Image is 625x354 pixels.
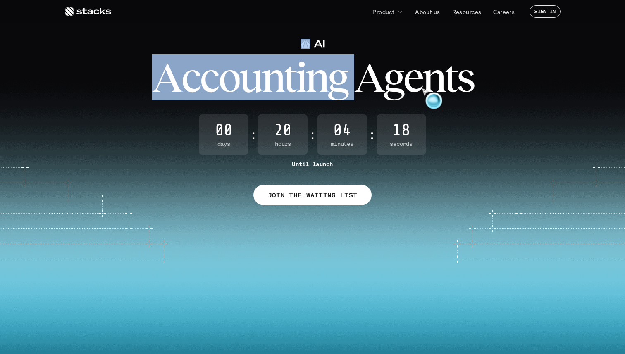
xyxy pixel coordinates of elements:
[369,128,375,142] strong: :
[415,7,440,16] p: About us
[317,122,367,139] span: 04
[152,59,181,96] span: A
[456,59,473,96] span: s
[377,122,426,139] span: 18
[199,140,248,147] span: Days
[403,59,422,96] span: e
[410,4,445,19] a: About us
[383,59,403,96] span: g
[309,128,315,142] strong: :
[305,59,327,96] span: n
[218,59,239,96] span: o
[534,9,556,14] p: SIGN IN
[530,5,561,18] a: SIGN IN
[284,59,296,96] span: t
[452,7,482,16] p: Resources
[296,59,305,96] span: i
[354,59,383,96] span: A
[493,7,515,16] p: Careers
[447,4,487,19] a: Resources
[199,122,248,139] span: 00
[372,7,394,16] p: Product
[239,59,261,96] span: u
[488,4,520,19] a: Careers
[250,128,256,142] strong: :
[268,189,358,201] p: JOIN THE WAITING LIST
[258,122,308,139] span: 20
[444,59,456,96] span: t
[200,59,218,96] span: c
[258,140,308,147] span: Hours
[327,59,347,96] span: g
[317,140,367,147] span: Minutes
[261,59,284,96] span: n
[181,59,200,96] span: c
[422,59,444,96] span: n
[377,140,426,147] span: Seconds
